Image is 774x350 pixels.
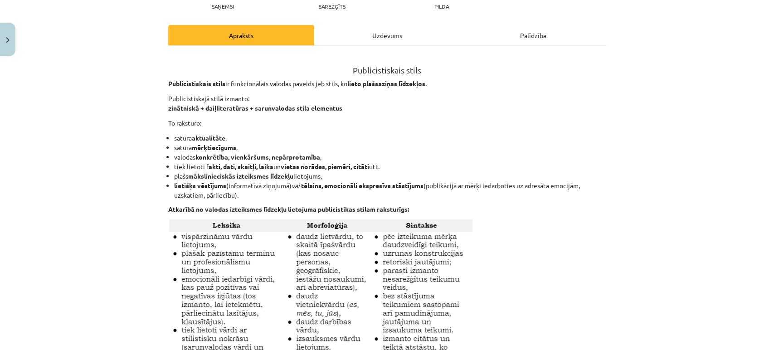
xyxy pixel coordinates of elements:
li: satura , [174,143,606,152]
li: tiek lietoti f un utt. [174,162,606,171]
strong: tēlains, emocionāli ekspresīvs stāstījums [301,181,424,190]
strong: akti, dati, skaitļi, laika [209,162,273,170]
img: icon-close-lesson-0947bae3869378f0d4975bcd49f059093ad1ed9edebbc8119c70593378902aed.svg [6,37,10,43]
p: Saņemsi [208,3,238,10]
h2: Publicistiskais stils [168,54,606,76]
em: vai [292,181,300,190]
li: plašs lietojums, [174,171,606,181]
strong: lietišķs vēstījums [174,181,226,190]
li: (informatīvā ziņojumā) (publikācijā ar mērķi iedarboties uz adresāta emocijām, uzskatiem, pārliec... [174,181,606,200]
p: Sarežģīts [319,3,346,10]
strong: zinātniskā + daiļliteratūras + sarunvalodas stila elementus [168,104,342,112]
p: To raksturo: [168,118,606,128]
li: valodas , [174,152,606,162]
p: ir funkcionālais valodas paveids jeb stils, ko . [168,79,606,88]
strong: mērķtiecīgums [192,143,236,151]
strong: konkrētība, vienkāršums, nepārprotamība [195,153,320,161]
div: Palīdzība [460,25,606,45]
strong: mākslinieciskās izteiksmes līdzekļu [188,172,293,180]
strong: vietas norādes, piemēri, citāti [281,162,369,170]
div: Apraksts [168,25,314,45]
li: satura , [174,133,606,143]
strong: Publicistiskais stils [168,79,225,87]
p: Publicistiskajā stilā izmanto: [168,94,606,113]
strong: lieto plašsaziņas līdzekļos [347,79,425,87]
strong: Atkarībā no valodas izteiksmes līdzekļu lietojuma publicistikas stilam raksturīgs: [168,205,409,213]
p: pilda [434,3,449,10]
div: Uzdevums [314,25,460,45]
strong: aktualitāte [192,134,225,142]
